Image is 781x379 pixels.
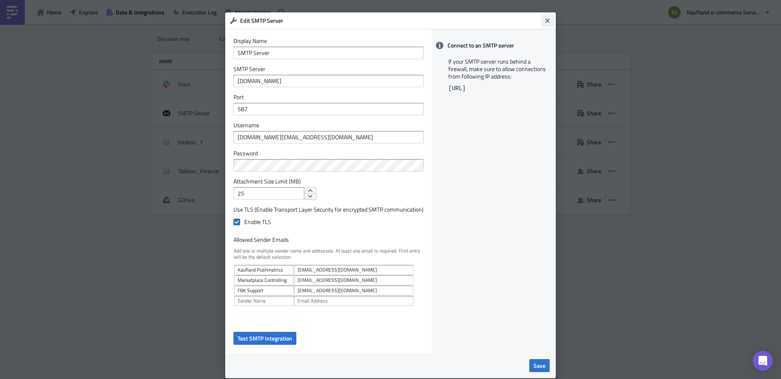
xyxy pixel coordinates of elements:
[294,286,413,296] input: Email Address
[233,93,424,101] label: Port
[233,103,424,115] input: 465
[233,236,424,243] label: Allowed Sender Emails
[233,65,424,73] label: SMTP Server
[304,187,317,194] button: increment
[234,296,294,306] input: Sender Name
[238,334,292,343] span: Test SMTP Integration
[432,37,556,54] div: Connect to an SMTP server
[533,361,545,370] span: Save
[294,296,413,306] input: Email Address
[233,75,424,87] input: smtp.example.com
[234,275,294,285] input: Sender Name
[233,332,296,345] button: Test SMTP Integration
[304,193,317,200] button: decrement
[529,359,550,372] button: Save
[240,17,542,24] h6: Edit SMTP Server
[294,265,413,275] input: Email Address
[233,122,424,129] label: Username
[234,286,294,296] input: Sender Name
[233,178,424,185] label: Attachment Size Limit (MB)
[448,58,548,80] p: If your SMTP server runs behind a firewall, make sure to allow connections from following IP addr...
[233,248,424,260] span: Add one or multiple sender name and addresses. At least one email is required. First entry will b...
[233,218,424,226] label: Enable TLS
[233,150,424,157] label: Password
[234,265,294,275] input: Sender Name
[233,187,304,200] input: Enter a number...
[233,206,424,213] label: Use TLS (Enable Transport Layer Security for encrypted SMTP communication)
[233,47,424,59] input: Give it a name
[541,14,554,27] button: Close
[294,275,413,285] input: Email Address
[753,351,773,371] div: Open Intercom Messenger
[448,85,466,92] code: [URL]
[233,37,424,45] label: Display Name
[233,131,424,143] input: Username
